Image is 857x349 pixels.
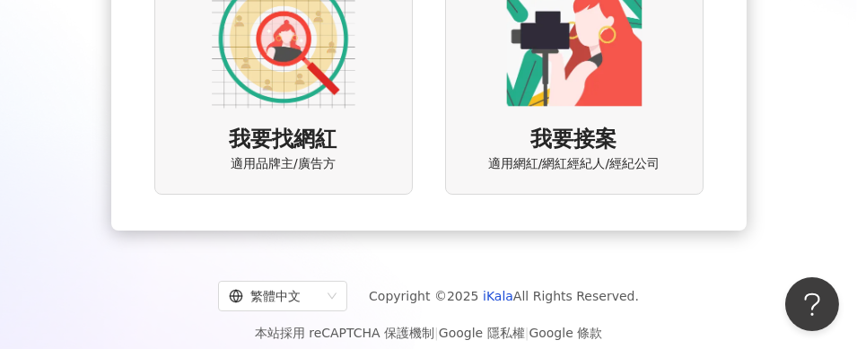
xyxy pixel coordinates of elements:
span: 我要接案 [531,125,617,155]
span: Copyright © 2025 All Rights Reserved. [369,285,639,307]
a: iKala [483,289,513,303]
a: Google 隱私權 [439,326,525,340]
span: 適用網紅/網紅經紀人/經紀公司 [488,155,660,173]
span: 適用品牌主/廣告方 [231,155,336,173]
span: 本站採用 reCAPTCHA 保護機制 [255,322,602,344]
a: Google 條款 [529,326,602,340]
span: | [525,326,529,340]
iframe: Help Scout Beacon - Open [785,277,839,331]
span: | [434,326,439,340]
div: 繁體中文 [229,282,320,310]
span: 我要找網紅 [230,125,337,155]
